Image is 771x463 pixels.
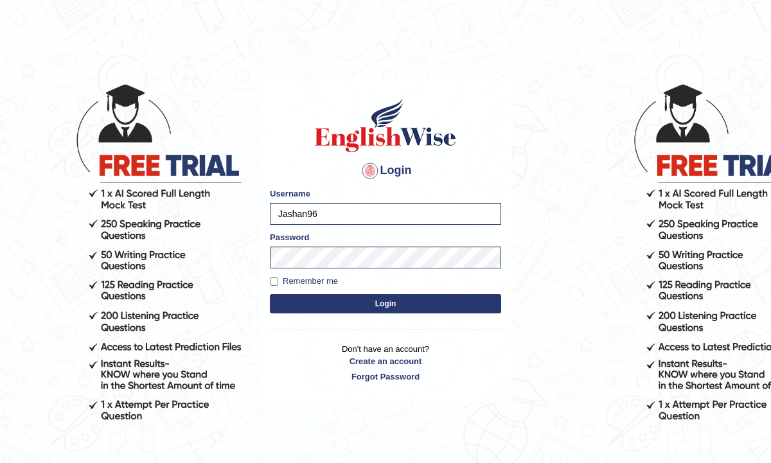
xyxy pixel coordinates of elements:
[270,161,501,181] h4: Login
[270,355,501,367] a: Create an account
[270,343,501,383] p: Don't have an account?
[270,231,309,243] label: Password
[270,188,310,200] label: Username
[270,371,501,383] a: Forgot Password
[270,294,501,313] button: Login
[270,277,278,286] input: Remember me
[270,275,338,288] label: Remember me
[312,96,459,154] img: Logo of English Wise sign in for intelligent practice with AI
